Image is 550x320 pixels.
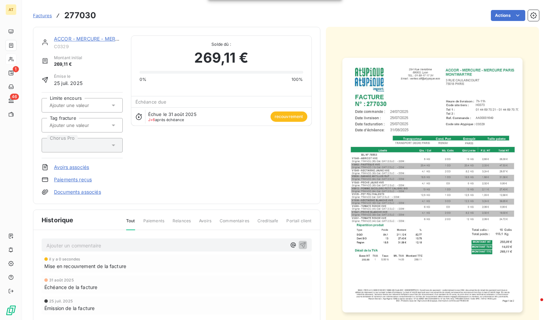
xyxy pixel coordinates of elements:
[49,122,118,128] input: Ajouter une valeur
[54,61,82,68] span: 269,11 €
[49,299,73,303] span: 25 juil. 2025
[220,218,249,230] span: Commentaires
[194,47,248,68] span: 269,11 €
[173,218,191,230] span: Relances
[54,164,89,171] a: Avoirs associés
[148,117,155,122] span: J+6
[44,305,95,312] span: Émission de la facture
[491,10,525,21] button: Actions
[126,218,135,230] span: Tout
[143,218,164,230] span: Paiements
[54,73,82,79] span: Émise le
[342,58,522,313] img: invoice_thumbnail
[271,111,307,122] span: recouvrement
[257,218,278,230] span: Creditsafe
[5,305,16,316] img: Logo LeanPay
[44,263,126,270] span: Mise en recouvrement de la facture
[54,36,144,42] a: ACCOR - MERCURE - MERCURE PARIS
[10,94,19,100] span: 46
[44,284,97,291] span: Échéance de la facture
[286,218,311,230] span: Portail client
[527,297,543,313] iframe: Intercom live chat
[42,215,74,225] span: Historique
[135,99,167,105] span: Échéance due
[54,44,123,49] span: C0329
[199,218,211,230] span: Avoirs
[54,189,101,195] a: Documents associés
[148,118,184,122] span: après échéance
[54,79,82,87] span: 25 juil. 2025
[140,76,146,83] span: 0%
[33,13,52,18] span: Factures
[5,4,16,15] div: AT
[33,12,52,19] a: Factures
[49,278,74,282] span: 31 août 2025
[49,102,118,108] input: Ajouter une valeur
[49,257,80,261] span: il y a 0 secondes
[64,9,96,22] h3: 277030
[140,41,303,47] span: Solde dû :
[13,66,19,72] span: 1
[54,176,92,183] a: Paiements reçus
[148,111,197,117] span: Échue le 31 août 2025
[291,76,303,83] span: 100%
[54,55,82,61] span: Montant initial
